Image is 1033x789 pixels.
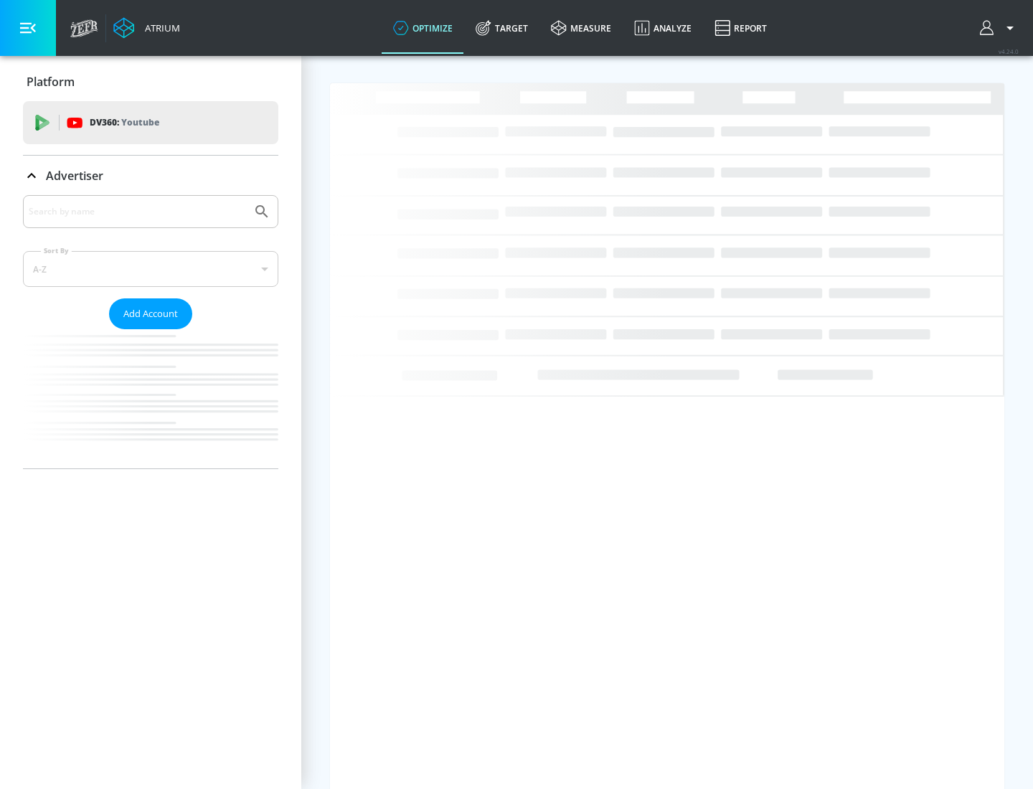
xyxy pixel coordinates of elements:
[539,2,623,54] a: measure
[46,168,103,184] p: Advertiser
[121,115,159,130] p: Youtube
[41,246,72,255] label: Sort By
[27,74,75,90] p: Platform
[464,2,539,54] a: Target
[623,2,703,54] a: Analyze
[139,22,180,34] div: Atrium
[382,2,464,54] a: optimize
[23,251,278,287] div: A-Z
[999,47,1019,55] span: v 4.24.0
[23,62,278,102] div: Platform
[29,202,246,221] input: Search by name
[123,306,178,322] span: Add Account
[23,156,278,196] div: Advertiser
[23,329,278,468] nav: list of Advertiser
[90,115,159,131] p: DV360:
[113,17,180,39] a: Atrium
[703,2,778,54] a: Report
[23,195,278,468] div: Advertiser
[109,298,192,329] button: Add Account
[23,101,278,144] div: DV360: Youtube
